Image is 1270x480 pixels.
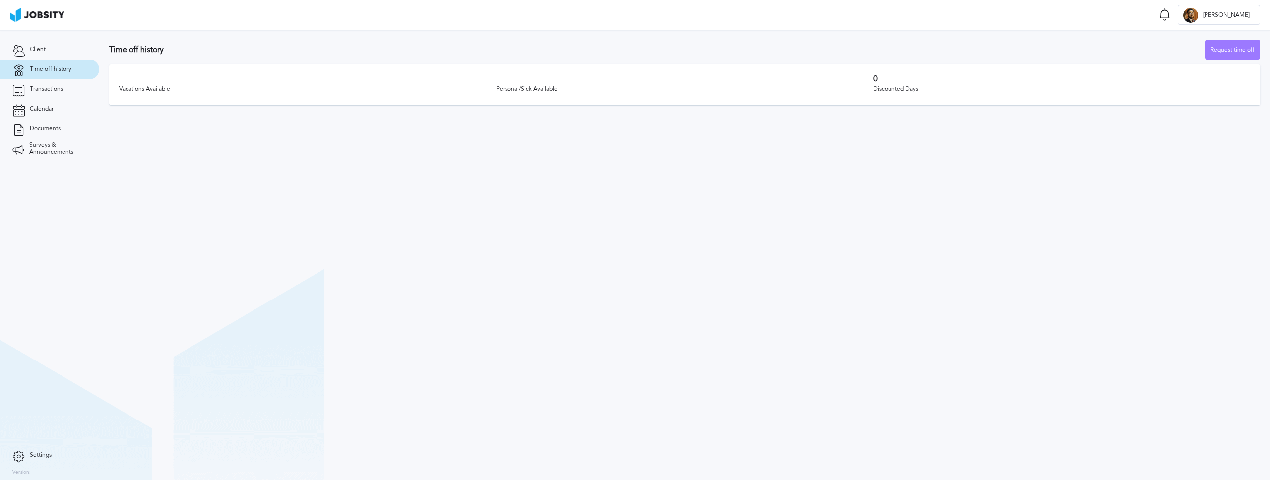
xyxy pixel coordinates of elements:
div: L [1183,8,1198,23]
span: Calendar [30,106,54,113]
div: Discounted Days [873,86,1250,93]
div: Personal/Sick Available [496,86,873,93]
span: Settings [30,452,52,459]
span: [PERSON_NAME] [1198,12,1255,19]
div: Vacations Available [119,86,496,93]
label: Version: [12,470,31,476]
button: L[PERSON_NAME] [1178,5,1260,25]
span: Transactions [30,86,63,93]
span: Surveys & Announcements [29,142,87,156]
span: Client [30,46,46,53]
img: ab4bad089aa723f57921c736e9817d99.png [10,8,64,22]
button: Request time off [1205,40,1260,60]
h3: 0 [873,74,1250,83]
h3: Time off history [109,45,1205,54]
div: Request time off [1206,40,1260,60]
span: Documents [30,125,61,132]
span: Time off history [30,66,71,73]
